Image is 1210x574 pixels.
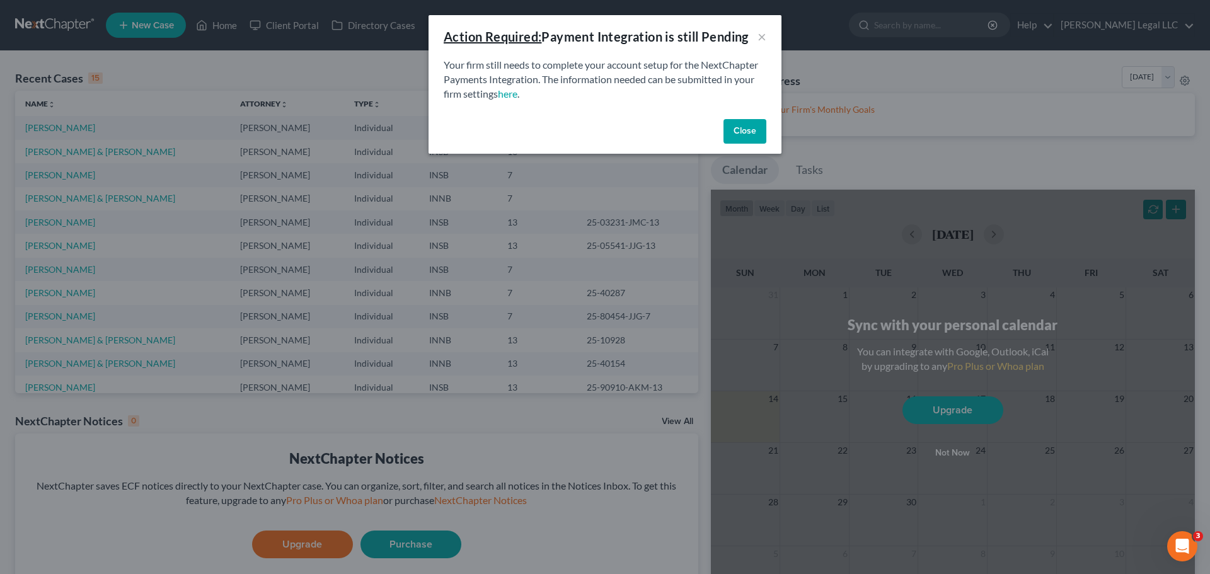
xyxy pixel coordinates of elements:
[723,119,766,144] button: Close
[444,58,766,101] p: Your firm still needs to complete your account setup for the NextChapter Payments Integration. Th...
[444,29,541,44] u: Action Required:
[498,88,517,100] a: here
[1193,531,1203,541] span: 3
[1167,531,1197,561] iframe: Intercom live chat
[758,29,766,44] button: ×
[444,28,749,45] div: Payment Integration is still Pending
